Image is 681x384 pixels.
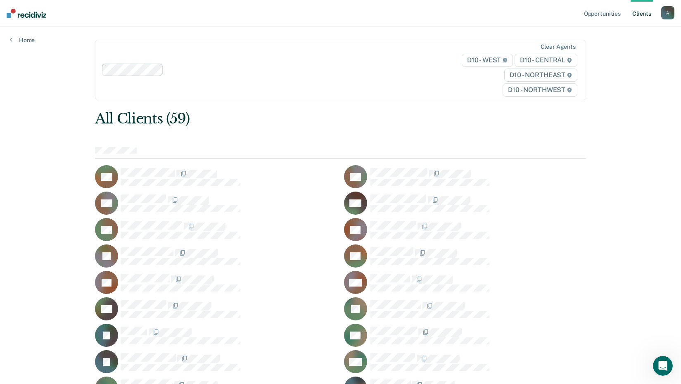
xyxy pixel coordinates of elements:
[95,110,488,127] div: All Clients (59)
[10,36,35,44] a: Home
[504,69,577,82] span: D10 - NORTHEAST
[503,83,577,97] span: D10 - NORTHWEST
[541,43,576,50] div: Clear agents
[7,9,46,18] img: Recidiviz
[653,356,673,376] iframe: Intercom live chat
[515,54,577,67] span: D10 - CENTRAL
[661,6,674,19] button: A
[462,54,513,67] span: D10 - WEST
